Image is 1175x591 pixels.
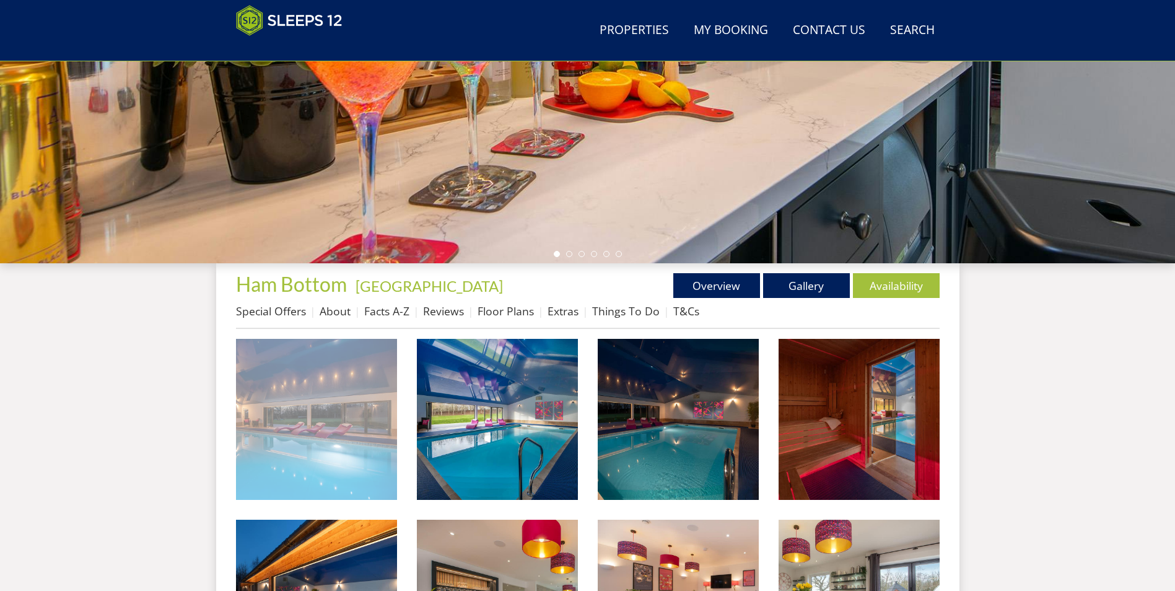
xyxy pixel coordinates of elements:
[236,272,347,296] span: Ham Bottom
[236,339,397,500] img: Ham Bottom - Large group holiday home in Somerset with a private indoor pool
[788,17,870,45] a: Contact Us
[236,5,343,36] img: Sleeps 12
[853,273,940,298] a: Availability
[598,339,759,500] img: Ham Bottom - Large holiday house with a private pool, sleeps up to 14
[763,273,850,298] a: Gallery
[351,277,503,295] span: -
[417,339,578,500] img: Ham Bottom - The indoor pool is exclusively yours to use for the whole of your stay
[592,304,660,318] a: Things To Do
[364,304,409,318] a: Facts A-Z
[320,304,351,318] a: About
[236,304,306,318] a: Special Offers
[779,339,940,500] img: Ham Bottom - Mums in the sauna, kids in the pool
[478,304,534,318] a: Floor Plans
[673,273,760,298] a: Overview
[548,304,579,318] a: Extras
[236,272,351,296] a: Ham Bottom
[689,17,773,45] a: My Booking
[885,17,940,45] a: Search
[595,17,674,45] a: Properties
[673,304,699,318] a: T&Cs
[230,43,360,54] iframe: Customer reviews powered by Trustpilot
[423,304,464,318] a: Reviews
[356,277,503,295] a: [GEOGRAPHIC_DATA]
